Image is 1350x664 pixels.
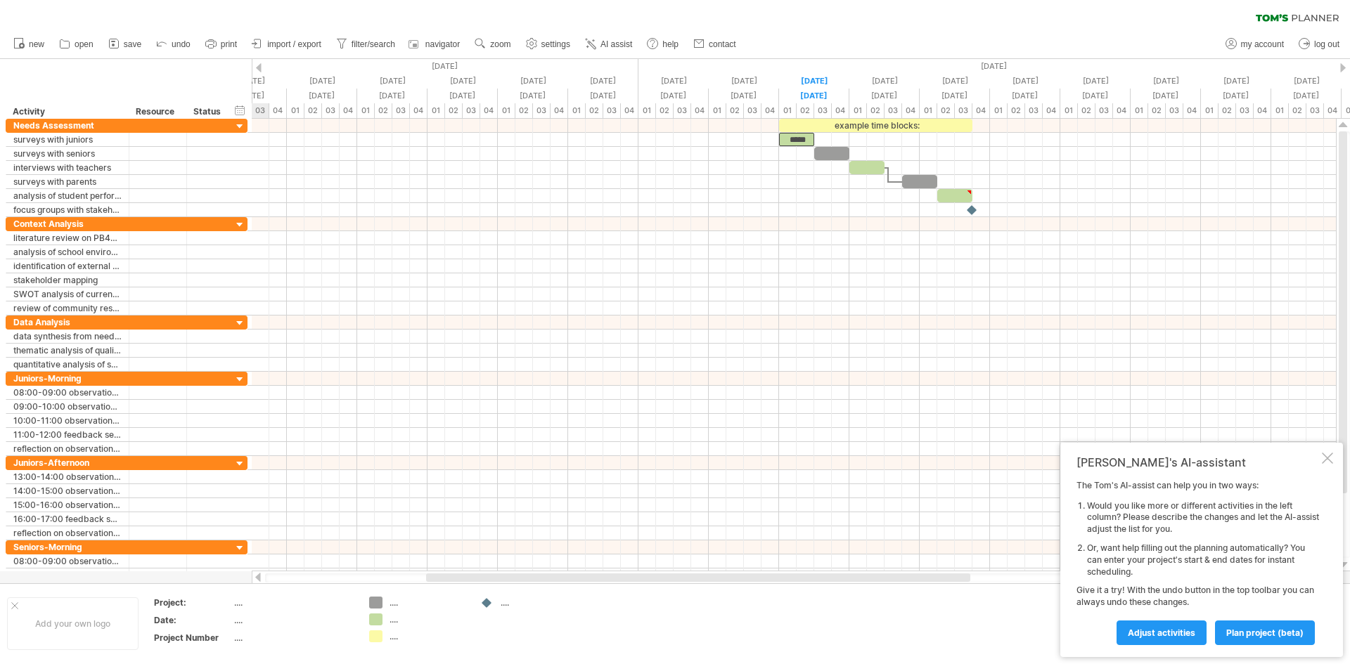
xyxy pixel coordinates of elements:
[1043,103,1060,118] div: 04
[779,103,797,118] div: 01
[1113,103,1131,118] div: 04
[920,89,990,103] div: Tuesday, 7 October 2025
[13,147,122,160] div: surveys with seniors
[390,630,466,642] div: ....
[13,189,122,202] div: analysis of student performance data
[501,597,577,608] div: ....
[1131,89,1201,103] div: Friday, 10 October 2025
[1324,103,1342,118] div: 04
[1087,500,1319,535] li: Would you like more or different activities in the left column? Please describe the changes and l...
[1289,103,1306,118] div: 02
[1241,39,1284,49] span: my account
[744,103,761,118] div: 03
[885,103,902,118] div: 03
[1008,103,1025,118] div: 02
[1314,39,1339,49] span: log out
[498,89,568,103] div: Monday, 29 September 2025
[1078,103,1095,118] div: 02
[1060,103,1078,118] div: 01
[1201,89,1271,103] div: Monday, 13 October 2025
[709,89,779,103] div: Thursday, 2 October 2025
[691,103,709,118] div: 04
[1295,35,1344,53] a: log out
[1226,627,1304,638] span: plan project (beta)
[972,103,990,118] div: 04
[13,330,122,343] div: data synthesis from needs assessment
[427,74,498,89] div: Friday, 26 September 2025
[13,442,122,455] div: reflection on observational study outcomes
[357,74,427,89] div: Thursday, 25 September 2025
[56,35,98,53] a: open
[1148,103,1166,118] div: 02
[920,103,937,118] div: 01
[392,103,410,118] div: 03
[1201,74,1271,89] div: Monday, 13 October 2025
[375,103,392,118] div: 02
[202,35,241,53] a: print
[13,456,122,469] div: Juniors-Afternoon
[333,35,399,53] a: filter/search
[656,103,674,118] div: 02
[410,103,427,118] div: 04
[1131,74,1201,89] div: Friday, 10 October 2025
[920,74,990,89] div: Tuesday, 7 October 2025
[1254,103,1271,118] div: 04
[1060,74,1131,89] div: Thursday, 9 October 2025
[480,103,498,118] div: 04
[13,245,122,259] div: analysis of school environment and culture
[1183,103,1201,118] div: 04
[154,632,231,644] div: Project Number
[600,39,632,49] span: AI assist
[541,39,570,49] span: settings
[1271,89,1342,103] div: Tuesday, 14 October 2025
[13,301,122,315] div: review of community resources and support systems
[515,103,533,118] div: 02
[709,103,726,118] div: 01
[13,133,122,146] div: surveys with juniors
[621,103,638,118] div: 04
[234,597,352,608] div: ....
[357,103,375,118] div: 01
[832,103,849,118] div: 04
[13,259,122,273] div: identification of external factors influencing PB4L implementation
[340,103,357,118] div: 04
[221,39,237,49] span: print
[13,526,122,540] div: reflection on observational study outcomes
[29,39,44,49] span: new
[1215,620,1315,645] a: plan project (beta)
[1222,35,1288,53] a: my account
[217,89,287,103] div: Tuesday, 23 September 2025
[234,614,352,626] div: ....
[13,386,122,399] div: 08:00-09:00 observational study
[13,315,122,329] div: Data Analysis
[586,103,603,118] div: 02
[603,103,621,118] div: 03
[267,39,321,49] span: import / export
[217,74,287,89] div: Tuesday, 23 September 2025
[551,103,568,118] div: 04
[568,103,586,118] div: 01
[427,103,445,118] div: 01
[13,554,122,568] div: 08:00-09:00 observational study
[498,74,568,89] div: Monday, 29 September 2025
[797,103,814,118] div: 02
[352,39,395,49] span: filter/search
[498,103,515,118] div: 01
[13,414,122,427] div: 10:00-11:00 observational study
[690,35,740,53] a: contact
[13,428,122,441] div: 11:00-12:00 feedback session
[287,74,357,89] div: Wednesday, 24 September 2025
[269,103,287,118] div: 04
[849,103,867,118] div: 01
[13,273,122,287] div: stakeholder mapping
[674,103,691,118] div: 03
[709,74,779,89] div: Thursday, 2 October 2025
[304,103,322,118] div: 02
[322,103,340,118] div: 03
[390,597,466,608] div: ....
[13,568,122,582] div: 09:00-10:00 observational study
[154,597,231,608] div: Project:
[252,103,269,118] div: 03
[726,103,744,118] div: 02
[643,35,683,53] a: help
